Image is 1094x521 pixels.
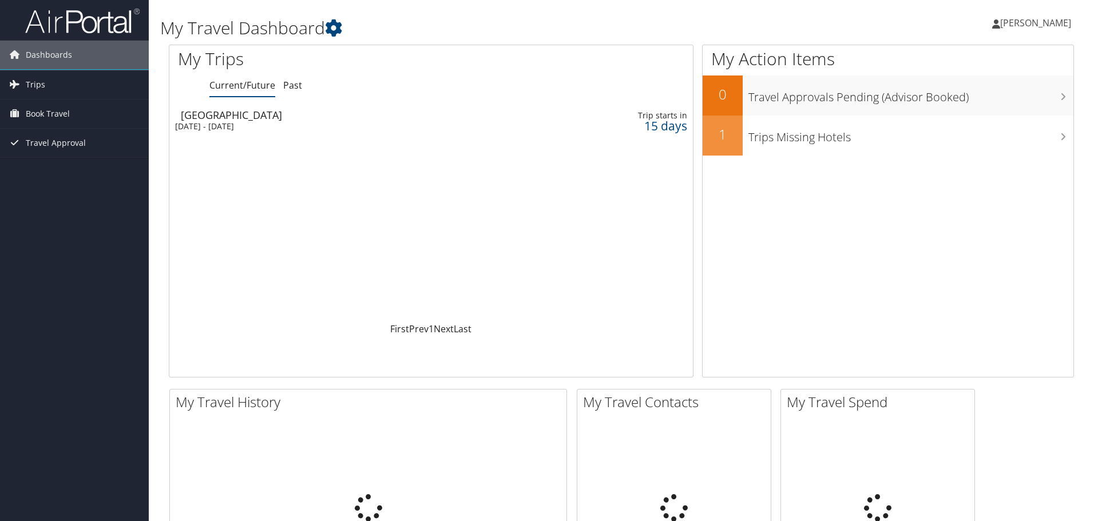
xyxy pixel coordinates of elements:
div: [GEOGRAPHIC_DATA] [181,110,508,120]
h2: My Travel History [176,392,566,412]
span: Dashboards [26,41,72,69]
span: Book Travel [26,100,70,128]
span: Trips [26,70,45,99]
img: airportal-logo.png [25,7,140,34]
a: [PERSON_NAME] [992,6,1083,40]
span: Travel Approval [26,129,86,157]
h1: My Travel Dashboard [160,16,775,40]
a: 1Trips Missing Hotels [703,116,1073,156]
a: Next [434,323,454,335]
span: [PERSON_NAME] [1000,17,1071,29]
h1: My Action Items [703,47,1073,71]
a: First [390,323,409,335]
h2: My Travel Spend [787,392,974,412]
a: Prev [409,323,429,335]
div: Trip starts in [572,110,687,121]
div: 15 days [572,121,687,131]
h3: Travel Approvals Pending (Advisor Booked) [748,83,1073,105]
h2: My Travel Contacts [583,392,771,412]
h2: 0 [703,85,743,104]
a: 0Travel Approvals Pending (Advisor Booked) [703,75,1073,116]
a: 1 [429,323,434,335]
a: Current/Future [209,79,275,92]
a: Past [283,79,302,92]
div: [DATE] - [DATE] [175,121,502,132]
a: Last [454,323,471,335]
h3: Trips Missing Hotels [748,124,1073,145]
h2: 1 [703,125,743,144]
h1: My Trips [178,47,466,71]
